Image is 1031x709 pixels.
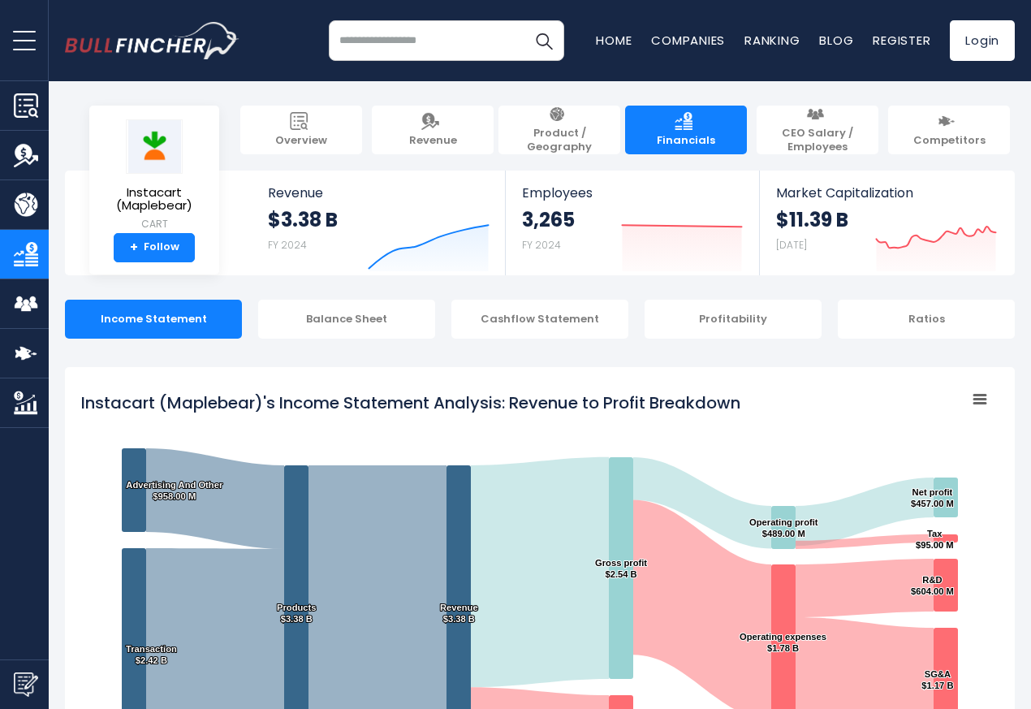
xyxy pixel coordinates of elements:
strong: $11.39 B [776,207,848,232]
a: Instacart (Maplebear) CART [101,119,207,233]
a: Blog [819,32,853,49]
text: R&D $604.00 M [911,575,954,596]
div: Income Statement [65,300,242,339]
a: Financials [625,106,747,154]
span: Financials [657,134,715,148]
text: Operating profit $489.00 M [749,517,818,538]
a: Register [873,32,930,49]
strong: 3,265 [522,207,575,232]
span: Instacart (Maplebear) [102,186,206,213]
span: Revenue [409,134,457,148]
span: Competitors [913,134,986,148]
div: Balance Sheet [258,300,435,339]
span: Market Capitalization [776,185,997,201]
a: Product / Geography [498,106,620,154]
span: Employees [522,185,742,201]
strong: + [130,240,138,255]
a: Employees 3,265 FY 2024 [506,171,758,275]
text: Operating expenses $1.78 B [740,632,826,653]
small: FY 2024 [522,238,561,252]
div: Cashflow Statement [451,300,628,339]
text: Revenue $3.38 B [440,603,478,624]
text: Transaction $2.42 B [126,644,177,665]
a: CEO Salary / Employees [757,106,878,154]
text: Tax $95.00 M [916,529,954,550]
span: CEO Salary / Employees [765,127,870,154]
a: Login [950,20,1015,61]
a: Competitors [888,106,1010,154]
a: +Follow [114,233,195,262]
span: Revenue [268,185,490,201]
button: Search [524,20,564,61]
a: Ranking [744,32,800,49]
span: Overview [275,134,327,148]
text: Net profit $457.00 M [911,487,954,508]
text: SG&A $1.17 B [921,669,953,690]
tspan: Instacart (Maplebear)'s Income Statement Analysis: Revenue to Profit Breakdown [81,391,740,414]
a: Go to homepage [65,22,239,59]
a: Overview [240,106,362,154]
a: Revenue [372,106,494,154]
a: Home [596,32,632,49]
small: CART [102,217,206,231]
img: bullfincher logo [65,22,239,59]
small: FY 2024 [268,238,307,252]
text: Advertising And Other $958.00 M [126,480,223,501]
small: [DATE] [776,238,807,252]
span: Product / Geography [507,127,612,154]
strong: $3.38 B [268,207,338,232]
a: Market Capitalization $11.39 B [DATE] [760,171,1013,275]
text: Gross profit $2.54 B [595,558,647,579]
a: Revenue $3.38 B FY 2024 [252,171,506,275]
a: Companies [651,32,725,49]
div: Ratios [838,300,1015,339]
div: Profitability [645,300,822,339]
text: Products $3.38 B [277,603,317,624]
